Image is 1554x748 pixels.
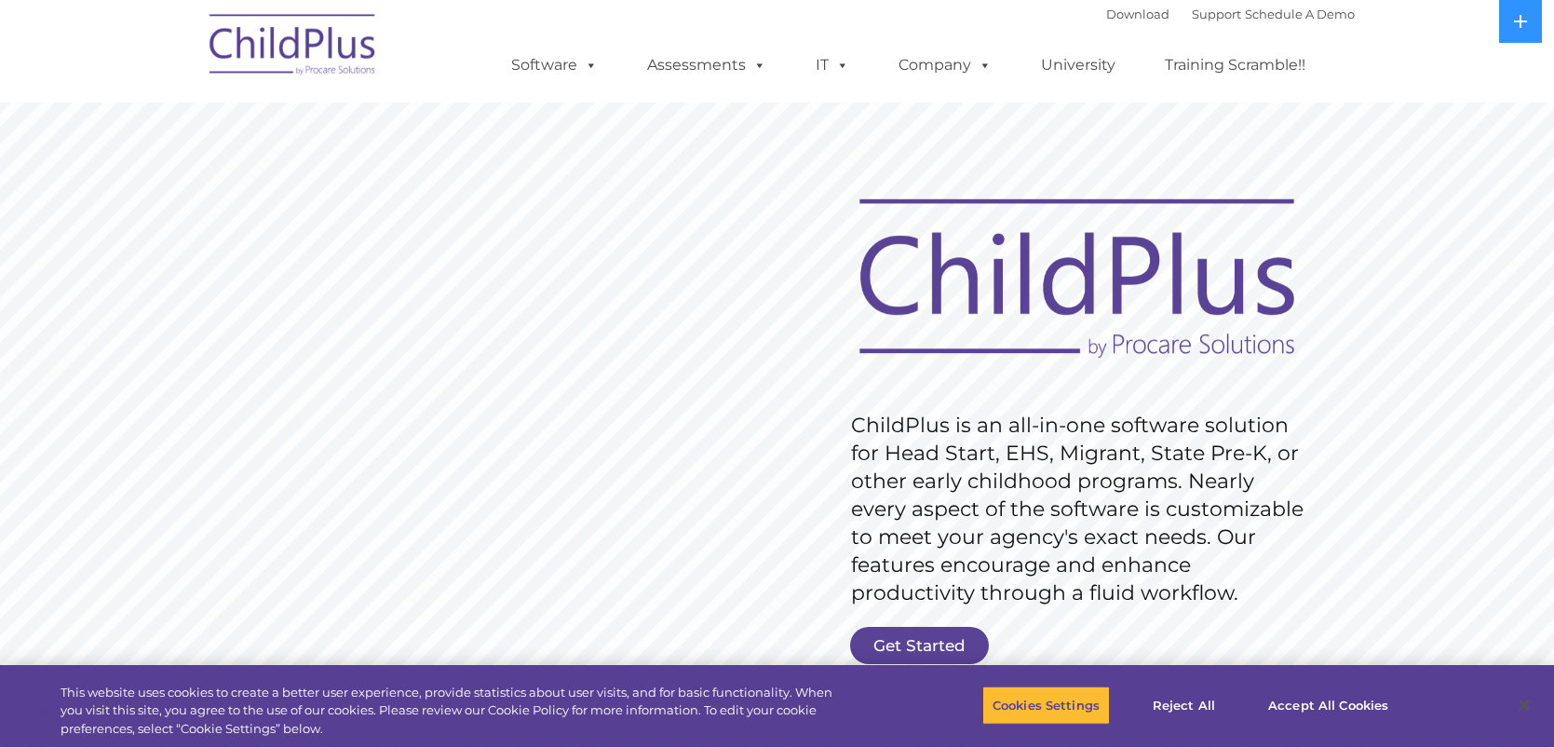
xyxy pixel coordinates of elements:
[880,47,1010,84] a: Company
[797,47,868,84] a: IT
[493,47,616,84] a: Software
[1245,7,1355,21] a: Schedule A Demo
[200,1,386,94] img: ChildPlus by Procare Solutions
[1146,47,1324,84] a: Training Scramble!!
[1258,686,1399,725] button: Accept All Cookies
[851,412,1313,607] rs-layer: ChildPlus is an all-in-one software solution for Head Start, EHS, Migrant, State Pre-K, or other ...
[1022,47,1134,84] a: University
[1106,7,1169,21] a: Download
[850,627,989,664] a: Get Started
[1504,685,1545,726] button: Close
[628,47,785,84] a: Assessments
[1126,686,1242,725] button: Reject All
[1192,7,1241,21] a: Support
[1106,7,1355,21] font: |
[982,686,1110,725] button: Cookies Settings
[61,684,855,739] div: This website uses cookies to create a better user experience, provide statistics about user visit...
